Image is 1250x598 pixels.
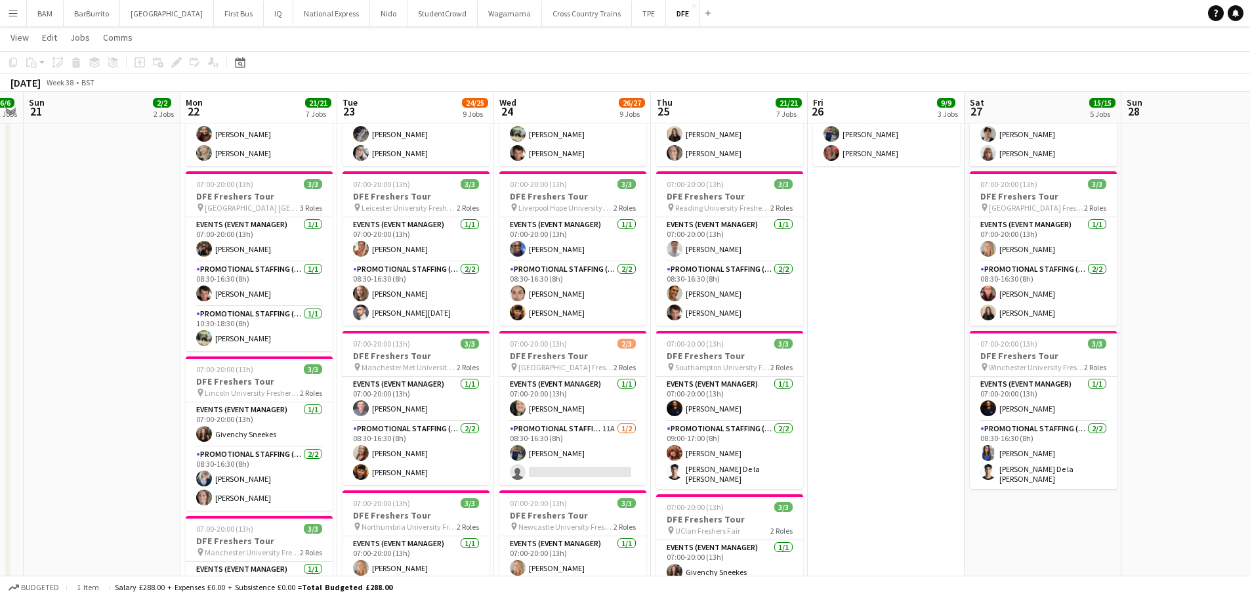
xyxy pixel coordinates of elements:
[632,1,666,26] button: TPE
[70,32,90,43] span: Jobs
[72,582,104,592] span: 1 item
[42,32,57,43] span: Edit
[98,29,138,46] a: Comms
[65,29,95,46] a: Jobs
[7,580,61,595] button: Budgeted
[214,1,264,26] button: First Bus
[302,582,392,592] span: Total Budgeted £288.00
[478,1,542,26] button: Wagamama
[5,29,34,46] a: View
[37,29,62,46] a: Edit
[120,1,214,26] button: [GEOGRAPHIC_DATA]
[407,1,478,26] button: StudentCrowd
[666,1,700,26] button: DFE
[115,582,392,592] div: Salary £288.00 + Expenses £0.00 + Subsistence £0.00 =
[21,583,59,592] span: Budgeted
[10,32,29,43] span: View
[10,76,41,89] div: [DATE]
[64,1,120,26] button: BarBurrito
[293,1,370,26] button: National Express
[103,32,133,43] span: Comms
[27,1,64,26] button: BAM
[81,77,94,87] div: BST
[370,1,407,26] button: Nido
[542,1,632,26] button: Cross Country Trains
[264,1,293,26] button: IQ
